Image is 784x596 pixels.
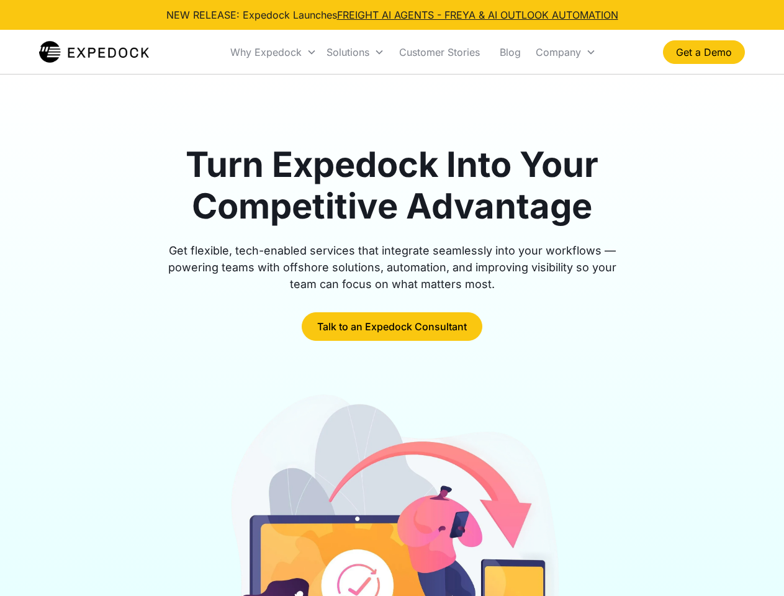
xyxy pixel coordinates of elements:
[389,31,490,73] a: Customer Stories
[166,7,618,22] div: NEW RELEASE: Expedock Launches
[327,46,369,58] div: Solutions
[154,242,631,292] div: Get flexible, tech-enabled services that integrate seamlessly into your workflows — powering team...
[302,312,482,341] a: Talk to an Expedock Consultant
[39,40,149,65] a: home
[39,40,149,65] img: Expedock Logo
[337,9,618,21] a: FREIGHT AI AGENTS - FREYA & AI OUTLOOK AUTOMATION
[225,31,322,73] div: Why Expedock
[230,46,302,58] div: Why Expedock
[490,31,531,73] a: Blog
[663,40,745,64] a: Get a Demo
[536,46,581,58] div: Company
[722,536,784,596] iframe: Chat Widget
[154,144,631,227] h1: Turn Expedock Into Your Competitive Advantage
[322,31,389,73] div: Solutions
[531,31,601,73] div: Company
